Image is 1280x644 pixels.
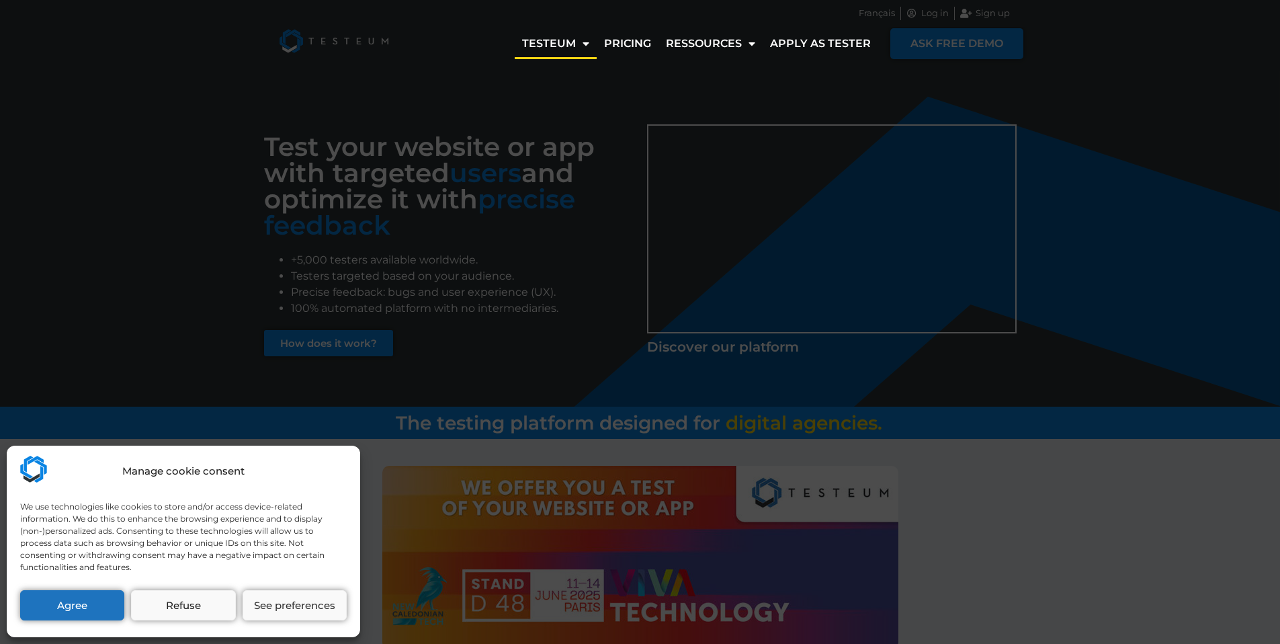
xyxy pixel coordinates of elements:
div: Manage cookie consent [122,464,245,479]
nav: Menu [515,28,878,59]
a: Ressources [658,28,763,59]
button: See preferences [243,590,347,620]
img: Testeum.com - Application crowdtesting platform [20,456,47,483]
a: Apply as tester [763,28,878,59]
button: Agree [20,590,124,620]
button: Refuse [131,590,235,620]
a: Pricing [597,28,658,59]
a: Testeum [515,28,597,59]
div: We use technologies like cookies to store and/or access device-related information. We do this to... [20,501,345,573]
